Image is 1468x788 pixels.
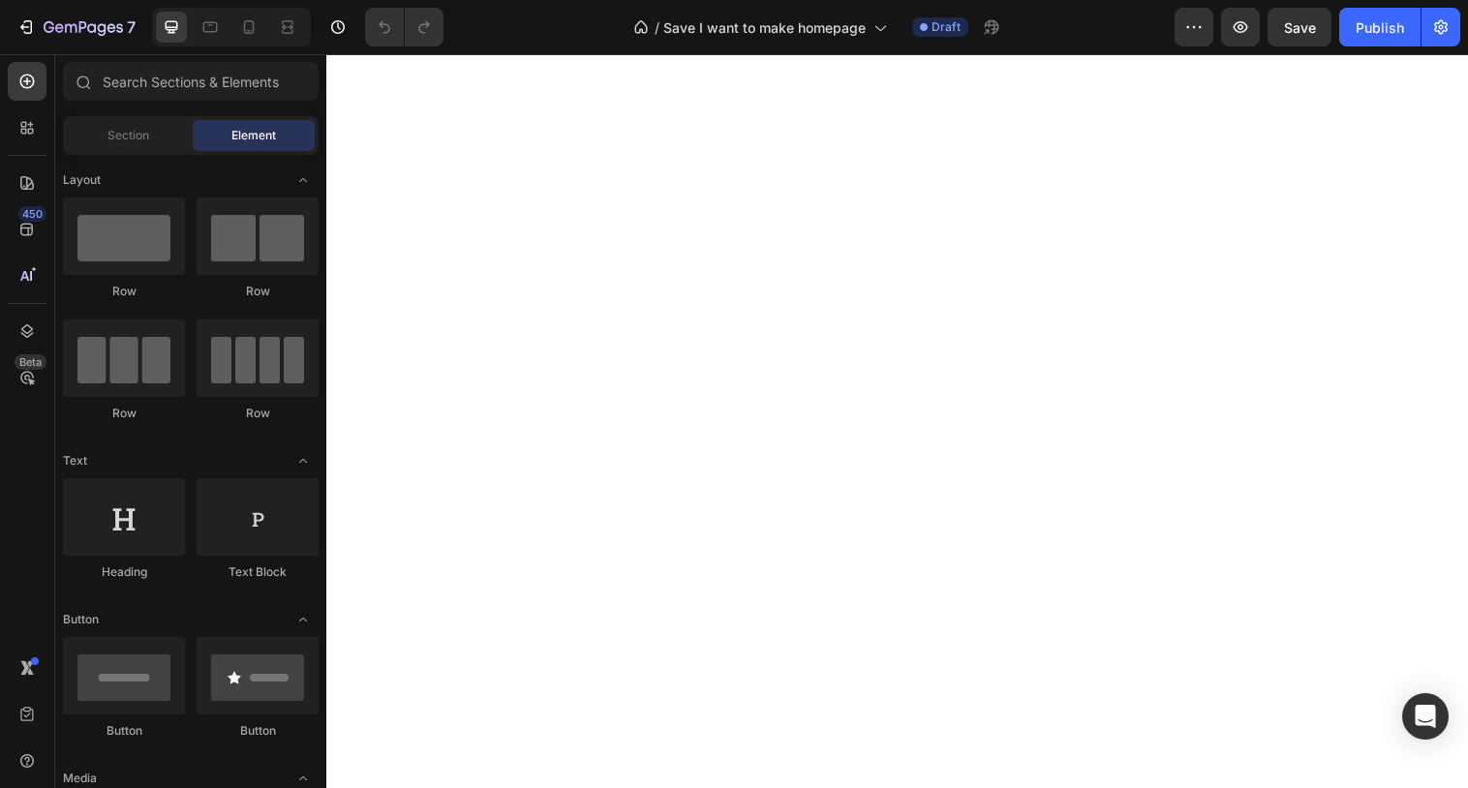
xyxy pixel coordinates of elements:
[932,18,961,36] span: Draft
[63,62,319,101] input: Search Sections & Elements
[63,722,185,740] div: Button
[63,405,185,422] div: Row
[365,8,443,46] div: Undo/Redo
[197,563,319,581] div: Text Block
[63,611,99,628] span: Button
[326,54,1468,788] iframe: Design area
[63,283,185,300] div: Row
[231,127,276,144] span: Element
[8,8,144,46] button: 7
[197,405,319,422] div: Row
[197,722,319,740] div: Button
[127,15,136,39] p: 7
[63,770,97,787] span: Media
[663,17,866,38] span: Save I want to make homepage
[15,354,46,370] div: Beta
[655,17,659,38] span: /
[18,206,46,222] div: 450
[288,604,319,635] span: Toggle open
[63,452,87,470] span: Text
[288,165,319,196] span: Toggle open
[107,127,149,144] span: Section
[1284,19,1316,36] span: Save
[1268,8,1331,46] button: Save
[288,445,319,476] span: Toggle open
[63,171,101,189] span: Layout
[1339,8,1421,46] button: Publish
[63,563,185,581] div: Heading
[197,283,319,300] div: Row
[1402,693,1449,740] div: Open Intercom Messenger
[1356,17,1404,38] div: Publish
